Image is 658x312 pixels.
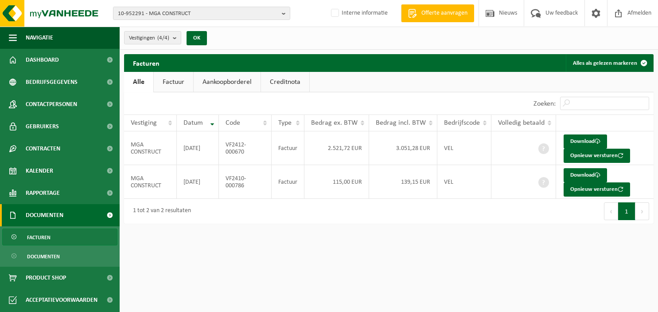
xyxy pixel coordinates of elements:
[564,134,607,149] a: Download
[124,131,177,165] td: MGA CONSTRUCT
[437,131,491,165] td: VEL
[401,4,474,22] a: Offerte aanvragen
[124,54,168,71] h2: Facturen
[26,71,78,93] span: Bedrijfsgegevens
[304,131,369,165] td: 2.521,72 EUR
[278,119,292,126] span: Type
[311,119,358,126] span: Bedrag ex. BTW
[131,119,157,126] span: Vestiging
[2,248,117,265] a: Documenten
[304,165,369,199] td: 115,00 EUR
[369,131,437,165] td: 3.051,28 EUR
[154,72,193,92] a: Factuur
[219,131,271,165] td: VF2412-000670
[498,119,545,126] span: Volledig betaald
[183,119,203,126] span: Datum
[26,204,63,226] span: Documenten
[566,54,653,72] button: Alles als gelezen markeren
[2,229,117,245] a: Facturen
[564,149,630,163] button: Opnieuw versturen
[604,202,618,220] button: Previous
[272,131,304,165] td: Factuur
[157,35,169,41] count: (4/4)
[272,165,304,199] td: Factuur
[437,165,491,199] td: VEL
[124,31,181,44] button: Vestigingen(4/4)
[194,72,261,92] a: Aankoopborderel
[128,203,191,219] div: 1 tot 2 van 2 resultaten
[564,182,630,197] button: Opnieuw versturen
[635,202,649,220] button: Next
[26,49,59,71] span: Dashboard
[369,165,437,199] td: 139,15 EUR
[124,165,177,199] td: MGA CONSTRUCT
[26,93,77,115] span: Contactpersonen
[26,267,66,289] span: Product Shop
[118,7,278,20] span: 10-952291 - MGA CONSTRUCT
[533,100,556,107] label: Zoeken:
[177,131,219,165] td: [DATE]
[564,168,607,182] a: Download
[226,119,240,126] span: Code
[177,165,219,199] td: [DATE]
[219,165,271,199] td: VF2410-000786
[329,7,388,20] label: Interne informatie
[124,72,153,92] a: Alle
[261,72,309,92] a: Creditnota
[444,119,480,126] span: Bedrijfscode
[187,31,207,45] button: OK
[26,138,60,160] span: Contracten
[26,182,60,204] span: Rapportage
[26,27,53,49] span: Navigatie
[26,289,97,311] span: Acceptatievoorwaarden
[419,9,470,18] span: Offerte aanvragen
[618,202,635,220] button: 1
[26,160,53,182] span: Kalender
[113,7,290,20] button: 10-952291 - MGA CONSTRUCT
[26,115,59,138] span: Gebruikers
[376,119,426,126] span: Bedrag incl. BTW
[27,229,51,246] span: Facturen
[27,248,60,265] span: Documenten
[129,32,169,45] span: Vestigingen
